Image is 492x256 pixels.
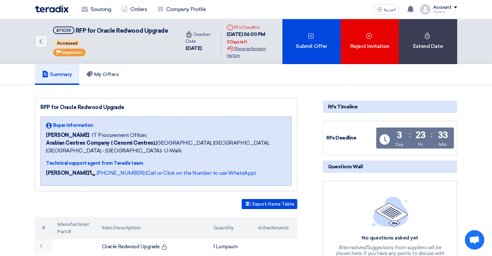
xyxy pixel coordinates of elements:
[186,31,216,45] div: Creation Date
[46,139,286,155] span: [GEOGRAPHIC_DATA], [GEOGRAPHIC_DATA] ,[GEOGRAPHIC_DATA] - [GEOGRAPHIC_DATA]- U-Walk
[431,129,432,140] div: :
[35,239,52,254] td: 1
[372,196,408,227] img: empty_state_list.svg
[53,27,168,35] h5: RFP for Oracle Redwood Upgrade
[227,24,277,31] div: RFx Deadline
[76,27,168,34] span: RFP for Oracle Redwood Upgrade
[46,160,286,167] div: Technical support agent from Teradix team
[433,10,457,14] div: Sadeq
[46,131,89,139] span: [PERSON_NAME]
[35,64,79,85] a: Summary
[35,5,69,13] img: Teradix logo
[46,140,156,146] b: Arabian Centres Company ( Cenomi Centres),
[97,239,208,254] td: Oracle Redwood Upgrade
[328,163,363,170] span: Questions Wall
[79,64,126,85] a: My Offers
[40,104,292,111] div: RFP for Oracle Redwood Upgrade
[208,217,253,239] th: Quantity
[323,101,457,113] div: RFx Timeline
[418,141,423,148] div: Hr
[46,170,89,176] strong: [PERSON_NAME]
[62,50,82,55] span: Important
[439,141,447,148] div: Min
[86,71,119,78] h5: My Offers
[89,170,256,176] a: 📞 [PHONE_NUMBER] (Call or Click on the Number to use WhatsApp)
[335,235,445,241] div: No questions asked yet
[54,39,81,47] span: Accessed
[97,217,208,239] th: Item Description
[116,2,152,17] a: Orders
[438,131,448,140] div: 33
[416,131,425,140] div: 23
[420,4,430,15] img: profile_test.png
[52,217,97,239] th: Manufacturer Part #
[395,141,403,148] div: Day
[42,71,72,78] h5: Summary
[409,129,410,140] div: :
[76,2,116,17] a: Sourcing
[56,28,71,33] div: #71039
[186,45,216,52] div: [DATE]
[208,239,253,254] td: 1 Lumpsum
[465,230,484,250] a: Open chat
[373,4,399,15] button: العربية
[227,31,277,45] div: [DATE] 06:00 PM
[282,19,341,64] div: Submit Offer
[397,131,402,140] div: 3
[53,122,93,129] span: Buyer Information
[384,7,395,12] span: العربية
[253,217,297,239] th: Attachments
[433,5,451,10] div: Account
[152,2,211,17] a: Company Profile
[242,199,297,209] button: Export Items Table
[92,131,147,139] span: IT Procurement Officer,
[341,19,399,64] div: Reject Invitation
[227,39,247,45] div: 3 Days left
[399,19,457,64] div: Extend Date
[326,134,375,142] div: RFx Deadline
[227,45,277,59] div: Show extension history
[35,217,52,239] th: #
